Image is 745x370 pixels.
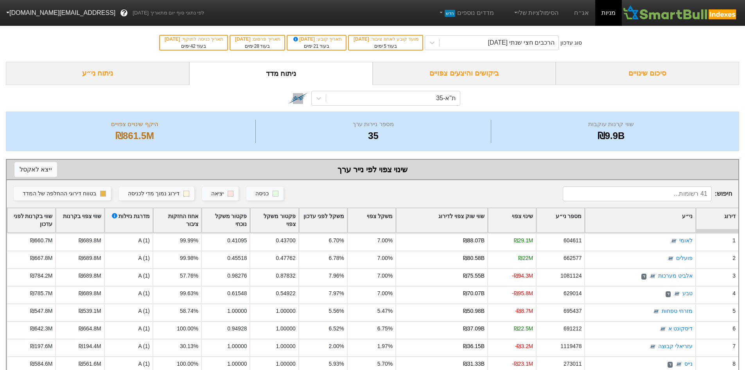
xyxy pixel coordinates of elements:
[662,308,693,314] a: מזרחי טפחות
[7,208,55,233] div: Toggle SortBy
[564,289,582,298] div: 629014
[276,307,295,315] div: 1.00000
[560,39,582,47] div: סוג עדכון
[732,325,736,333] div: 6
[556,62,739,85] div: סיכום שינויים
[14,164,731,175] div: שינוי צפוי לפי נייר ערך
[667,255,675,263] img: tase link
[250,208,298,233] div: Toggle SortBy
[329,289,344,298] div: 7.97%
[202,187,239,201] button: יציאה
[164,43,223,50] div: בעוד ימים
[564,307,582,315] div: 695437
[658,273,693,279] a: אלביט מערכות
[227,272,247,280] div: 0.98276
[165,36,181,42] span: [DATE]
[329,236,344,245] div: 6.70%
[641,274,646,280] span: ד
[488,38,555,47] div: הרכבים חצי שנתי [DATE]
[463,342,485,350] div: ₪36.15B
[348,208,395,233] div: Toggle SortBy
[276,289,295,298] div: 0.54922
[227,254,247,262] div: 0.45518
[255,190,269,198] div: כניסה
[668,326,693,332] a: דיסקונט א
[675,361,683,368] img: tase link
[30,307,52,315] div: ₪547.8M
[177,325,198,333] div: 100.00%
[79,289,101,298] div: ₪689.8M
[276,254,295,262] div: 0.47762
[79,272,101,280] div: ₪689.8M
[396,208,487,233] div: Toggle SortBy
[104,339,153,356] div: A (1)
[732,236,736,245] div: 1
[682,291,693,297] a: טבע
[276,342,295,350] div: 1.00000
[564,325,582,333] div: 691212
[353,36,418,43] div: מועד קובע לאחוז ציבור :
[732,342,736,350] div: 7
[276,325,295,333] div: 1.00000
[563,186,732,201] span: חיפוש :
[377,289,393,298] div: 7.00%
[30,342,52,350] div: ₪197.6M
[291,36,342,43] div: תאריך קובע :
[696,208,738,233] div: Toggle SortBy
[652,308,660,316] img: tase link
[329,342,344,350] div: 2.00%
[292,36,316,42] span: [DATE]
[515,342,533,350] div: -₪3.2M
[180,342,198,350] div: 30.13%
[276,360,295,368] div: 1.00000
[436,94,456,103] div: ת"א-35
[384,43,386,49] span: 5
[180,236,198,245] div: 99.99%
[164,36,223,43] div: תאריך כניסה לתוקף :
[122,8,126,18] span: ?
[30,360,52,368] div: ₪584.6M
[227,307,247,315] div: 1.00000
[435,5,497,21] a: מדדים נוספיםחדש
[104,233,153,251] div: A (1)
[276,272,295,280] div: 0.87832
[153,208,201,233] div: Toggle SortBy
[6,62,189,85] div: ניתוח ני״ע
[79,236,101,245] div: ₪689.8M
[329,254,344,262] div: 6.78%
[30,289,52,298] div: ₪785.7M
[463,360,485,368] div: ₪31.33B
[732,307,736,315] div: 5
[658,343,693,350] a: עזריאלי קבוצה
[679,238,693,244] a: לאומי
[104,268,153,286] div: A (1)
[291,43,342,50] div: בעוד ימים
[510,5,562,21] a: הסימולציות שלי
[512,289,533,298] div: -₪95.8M
[649,273,657,280] img: tase link
[189,62,373,85] div: ניתוח מדד
[514,325,533,333] div: ₪22.5M
[227,325,247,333] div: 0.94928
[258,129,489,143] div: 35
[227,289,247,298] div: 0.61548
[329,272,344,280] div: 7.96%
[564,360,582,368] div: 273011
[234,36,280,43] div: תאריך פרסום :
[673,290,681,298] img: tase link
[177,360,198,368] div: 100.00%
[227,342,247,350] div: 1.00000
[211,190,224,198] div: יציאה
[234,43,280,50] div: בעוד ימים
[377,342,393,350] div: 1.97%
[514,236,533,245] div: ₪29.1M
[235,36,252,42] span: [DATE]
[732,254,736,262] div: 2
[288,88,308,108] img: tase link
[79,254,101,262] div: ₪689.8M
[16,120,253,129] div: היקף שינויים צפויים
[329,360,344,368] div: 5.93%
[227,360,247,368] div: 1.00000
[180,254,198,262] div: 99.98%
[180,272,198,280] div: 57.76%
